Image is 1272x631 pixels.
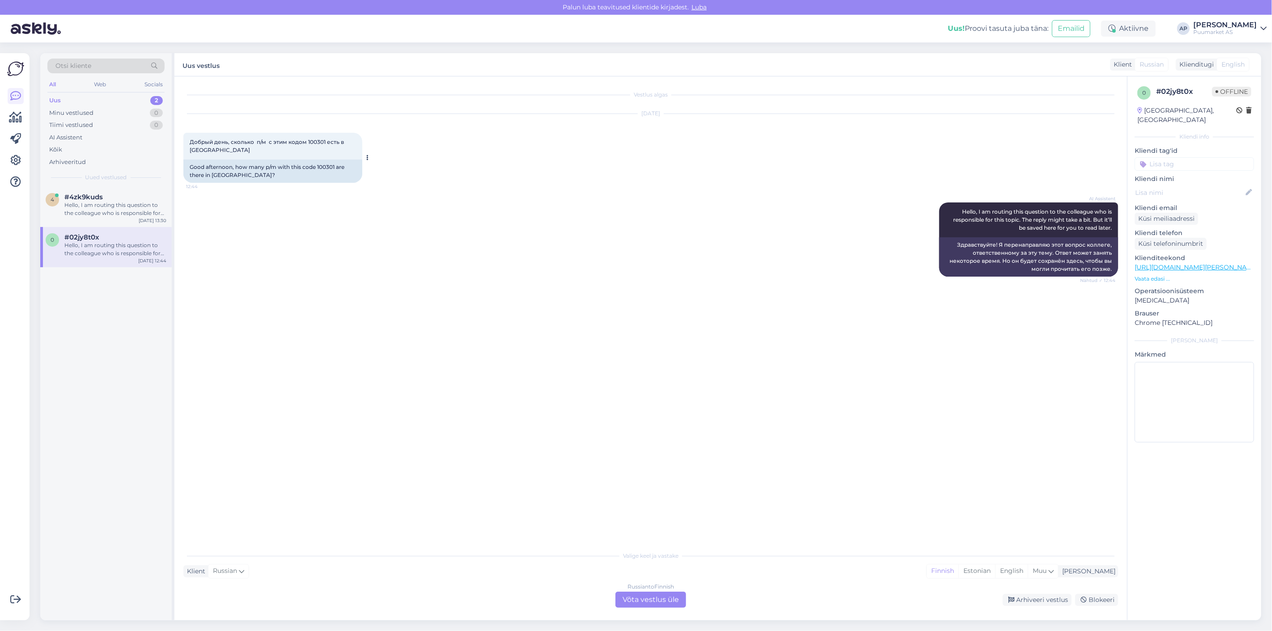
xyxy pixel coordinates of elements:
div: Küsi meiliaadressi [1135,213,1198,225]
button: Emailid [1052,20,1090,37]
div: Proovi tasuta juba täna: [948,23,1048,34]
span: Russian [1140,60,1164,69]
span: 0 [51,236,54,243]
div: Arhiveeritud [49,158,86,167]
span: Muu [1033,567,1047,575]
p: Kliendi telefon [1135,228,1254,238]
div: Good afternoon, how many p/m with this code 100301 are there in [GEOGRAPHIC_DATA]? [183,160,362,183]
div: 0 [150,121,163,130]
div: Tiimi vestlused [49,121,93,130]
div: [DATE] [183,109,1118,118]
div: Hello, I am routing this question to the colleague who is responsible for this topic. The reply m... [64,201,166,217]
div: [PERSON_NAME] [1193,21,1257,29]
div: Klient [183,567,205,576]
a: [URL][DOMAIN_NAME][PERSON_NAME] [1135,263,1258,271]
label: Uus vestlus [182,59,220,71]
div: Kõik [49,145,62,154]
div: [GEOGRAPHIC_DATA], [GEOGRAPHIC_DATA] [1137,106,1236,125]
span: 12:44 [186,183,220,190]
div: Socials [143,79,165,90]
span: Uued vestlused [85,173,127,181]
p: Klienditeekond [1135,253,1254,263]
div: Kliendi info [1135,133,1254,141]
div: Vestlus algas [183,91,1118,99]
p: Kliendi nimi [1135,174,1254,184]
div: Uus [49,96,61,105]
span: 4 [51,196,54,203]
span: #02jy8t0x [64,233,99,241]
span: Russian [213,566,237,576]
div: English [995,564,1028,578]
p: Vaata edasi ... [1135,275,1254,283]
div: AP [1177,22,1190,35]
div: 0 [150,109,163,118]
div: [DATE] 13:30 [139,217,166,224]
div: Здравствуйте! Я перенаправляю этот вопрос коллеге, ответственному за эту тему. Ответ может занять... [939,237,1118,277]
div: [DATE] 12:44 [138,257,166,264]
p: Chrome [TECHNICAL_ID] [1135,318,1254,328]
div: Puumarket AS [1193,29,1257,36]
div: All [47,79,58,90]
div: # 02jy8t0x [1156,86,1212,97]
span: English [1221,60,1245,69]
img: Askly Logo [7,60,24,77]
div: [PERSON_NAME] [1059,567,1115,576]
span: #4zk9kuds [64,193,103,201]
div: Aktiivne [1101,21,1156,37]
p: Kliendi email [1135,203,1254,213]
div: Valige keel ja vastake [183,552,1118,560]
input: Lisa tag [1135,157,1254,171]
p: [MEDICAL_DATA] [1135,296,1254,305]
div: [PERSON_NAME] [1135,337,1254,345]
div: 2 [150,96,163,105]
div: Russian to Finnish [628,583,674,591]
span: 0 [1142,89,1146,96]
div: Finnish [927,564,958,578]
p: Operatsioonisüsteem [1135,286,1254,296]
span: AI Assistent [1082,195,1115,202]
div: Klienditugi [1176,60,1214,69]
b: Uus! [948,24,965,33]
span: Otsi kliente [55,61,91,71]
span: Luba [689,3,709,11]
div: Web [93,79,108,90]
input: Lisa nimi [1135,188,1244,198]
div: AI Assistent [49,133,82,142]
div: Estonian [958,564,995,578]
div: Võta vestlus üle [615,592,686,608]
p: Kliendi tag'id [1135,146,1254,156]
span: Добрый день, сколько п/м с этим кодом 100301 есть в [GEOGRAPHIC_DATA] [190,139,345,153]
span: Nähtud ✓ 12:44 [1080,277,1115,284]
span: Offline [1212,87,1251,97]
div: Arhiveeri vestlus [1003,594,1072,606]
div: Blokeeri [1075,594,1118,606]
div: Minu vestlused [49,109,93,118]
div: Klient [1110,60,1132,69]
p: Brauser [1135,309,1254,318]
div: Küsi telefoninumbrit [1135,238,1207,250]
p: Märkmed [1135,350,1254,359]
span: Hello, I am routing this question to the colleague who is responsible for this topic. The reply m... [953,208,1113,231]
div: Hello, I am routing this question to the colleague who is responsible for this topic. The reply m... [64,241,166,257]
a: [PERSON_NAME]Puumarket AS [1193,21,1267,36]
